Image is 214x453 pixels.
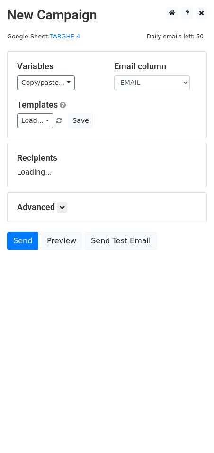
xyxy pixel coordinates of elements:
a: Load... [17,113,53,128]
h2: New Campaign [7,7,207,23]
a: Copy/paste... [17,75,75,90]
button: Save [68,113,93,128]
h5: Recipients [17,153,197,163]
a: Templates [17,100,58,110]
small: Google Sheet: [7,33,80,40]
span: Daily emails left: 50 [143,31,207,42]
a: Send Test Email [85,232,157,250]
a: Preview [41,232,82,250]
a: Send [7,232,38,250]
h5: Advanced [17,202,197,213]
div: Loading... [17,153,197,177]
h5: Email column [114,61,197,72]
a: TARGHE 4 [50,33,80,40]
h5: Variables [17,61,100,72]
a: Daily emails left: 50 [143,33,207,40]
